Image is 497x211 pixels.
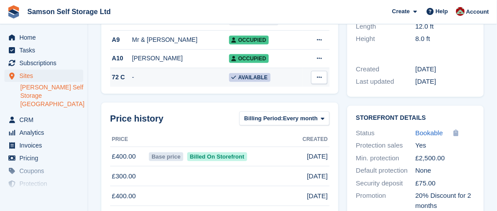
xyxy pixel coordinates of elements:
[356,34,415,44] div: Height
[19,31,72,44] span: Home
[19,70,72,82] span: Sites
[110,54,132,63] div: A10
[356,22,415,32] div: Length
[110,186,147,206] td: £400.00
[356,166,415,176] div: Default protection
[436,7,448,16] span: Help
[244,114,283,123] span: Billing Period:
[4,152,83,164] a: menu
[132,35,229,44] div: Mr & [PERSON_NAME]
[19,139,72,152] span: Invoices
[4,139,83,152] a: menu
[415,128,443,138] a: Bookable
[307,171,328,181] span: [DATE]
[415,191,475,211] div: 20% Discount for 2 months
[4,190,83,203] a: menu
[415,129,443,137] span: Bookable
[229,73,271,82] span: Available
[283,114,318,123] span: Every month
[24,4,114,19] a: Samson Self Storage Ltd
[415,77,475,87] div: [DATE]
[4,57,83,69] a: menu
[110,167,147,186] td: £300.00
[356,128,415,138] div: Status
[187,152,248,161] span: Billed On Storefront
[110,112,163,125] span: Price history
[19,57,72,69] span: Subscriptions
[415,34,475,44] div: 8.0 ft
[4,44,83,56] a: menu
[4,126,83,139] a: menu
[466,7,489,16] span: Account
[456,7,465,16] img: Ian
[303,135,328,143] span: Created
[356,115,475,122] h2: Storefront Details
[19,114,72,126] span: CRM
[356,141,415,151] div: Protection sales
[415,166,475,176] div: None
[307,191,328,201] span: [DATE]
[356,77,415,87] div: Last updated
[356,64,415,74] div: Created
[132,68,229,87] td: -
[229,54,269,63] span: Occupied
[19,178,72,190] span: Protection
[19,165,72,177] span: Coupons
[415,141,475,151] div: Yes
[415,153,475,163] div: £2,500.00
[356,153,415,163] div: Min. protection
[4,178,83,190] a: menu
[19,126,72,139] span: Analytics
[19,152,72,164] span: Pricing
[4,114,83,126] a: menu
[110,133,147,147] th: Price
[4,165,83,177] a: menu
[392,7,410,16] span: Create
[356,191,415,211] div: Promotion
[132,54,229,63] div: [PERSON_NAME]
[19,44,72,56] span: Tasks
[239,111,330,126] button: Billing Period: Every month
[4,70,83,82] a: menu
[415,22,475,32] div: 12.0 ft
[19,190,72,203] span: Settings
[110,73,132,82] div: 72 C
[307,152,328,162] span: [DATE]
[415,64,475,74] div: [DATE]
[4,31,83,44] a: menu
[20,83,83,108] a: [PERSON_NAME] Self Storage [GEOGRAPHIC_DATA]
[110,35,132,44] div: A9
[110,147,147,167] td: £400.00
[229,36,269,44] span: Occupied
[149,152,184,161] span: Base price
[356,178,415,189] div: Security deposit
[7,5,20,19] img: stora-icon-8386f47178a22dfd0bd8f6a31ec36ba5ce8667c1dd55bd0f319d3a0aa187defe.svg
[415,178,475,189] div: £75.00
